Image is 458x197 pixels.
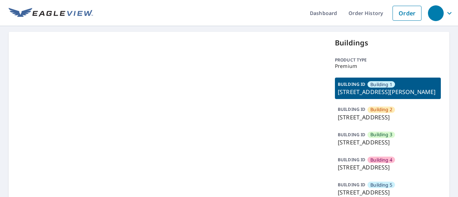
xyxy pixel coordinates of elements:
[9,8,93,19] img: EV Logo
[335,38,441,48] p: Buildings
[338,188,438,197] p: [STREET_ADDRESS]
[338,138,438,147] p: [STREET_ADDRESS]
[335,63,441,69] p: Premium
[393,6,422,21] a: Order
[338,106,365,112] p: BUILDING ID
[338,182,365,188] p: BUILDING ID
[370,182,392,188] span: Building 5
[338,81,365,87] p: BUILDING ID
[370,81,392,88] span: Building 1
[338,88,438,96] p: [STREET_ADDRESS][PERSON_NAME]
[370,131,392,138] span: Building 3
[338,157,365,163] p: BUILDING ID
[335,57,441,63] p: Product type
[338,163,438,172] p: [STREET_ADDRESS]
[370,157,392,163] span: Building 4
[338,132,365,138] p: BUILDING ID
[370,106,392,113] span: Building 2
[338,113,438,122] p: [STREET_ADDRESS]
